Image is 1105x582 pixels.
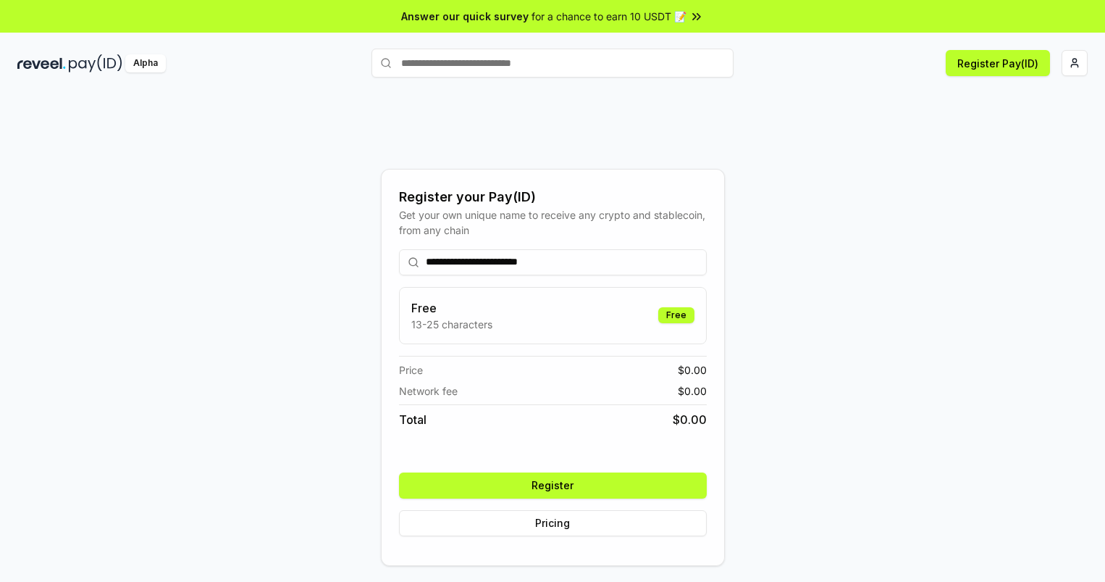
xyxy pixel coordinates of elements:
[678,362,707,378] span: $ 0.00
[399,362,423,378] span: Price
[125,54,166,72] div: Alpha
[399,510,707,536] button: Pricing
[399,187,707,207] div: Register your Pay(ID)
[946,50,1050,76] button: Register Pay(ID)
[69,54,122,72] img: pay_id
[399,411,427,428] span: Total
[17,54,66,72] img: reveel_dark
[411,317,492,332] p: 13-25 characters
[401,9,529,24] span: Answer our quick survey
[399,473,707,499] button: Register
[411,299,492,317] h3: Free
[658,307,694,323] div: Free
[678,383,707,399] span: $ 0.00
[673,411,707,428] span: $ 0.00
[532,9,686,24] span: for a chance to earn 10 USDT 📝
[399,207,707,238] div: Get your own unique name to receive any crypto and stablecoin, from any chain
[399,383,458,399] span: Network fee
